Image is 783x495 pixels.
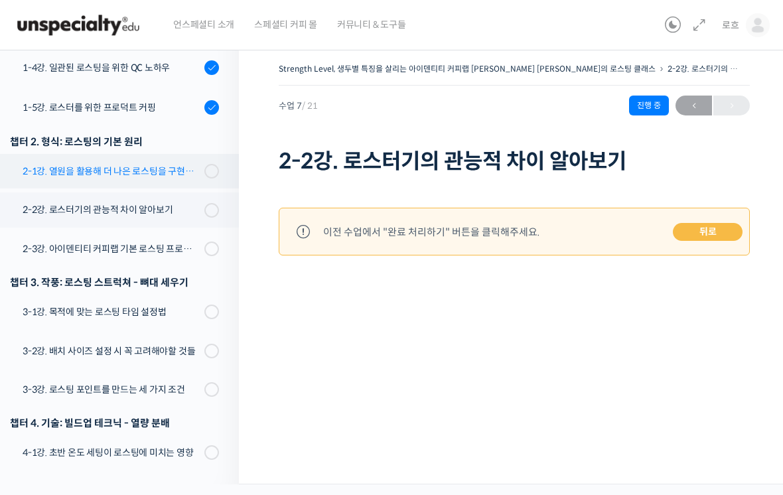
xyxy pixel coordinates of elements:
div: 2-2강. 로스터기의 관능적 차이 알아보기 [23,202,200,217]
div: 진행 중 [629,96,669,115]
div: 챕터 3. 작풍: 로스팅 스트럭쳐 - 뼈대 세우기 [10,273,219,291]
div: 3-2강. 배치 사이즈 설정 시 꼭 고려해야할 것들 [23,344,200,358]
div: 1-4강. 일관된 로스팅을 위한 QC 노하우 [23,60,200,75]
span: 로흐 [722,19,739,31]
div: 2-3강. 아이덴티티 커피랩 기본 로스팅 프로파일 세팅 [23,242,200,256]
div: 챕터 4. 기술: 빌드업 테크닉 - 열량 분배 [10,414,219,432]
div: 4-1강. 초반 온도 세팅이 로스팅에 미치는 영향 [23,445,200,460]
span: 대화 [121,405,137,416]
div: 이전 수업에서 "완료 처리하기" 버튼을 클릭해주세요. [323,223,539,241]
span: 설정 [205,405,221,415]
a: 뒤로 [673,223,743,242]
span: 수업 7 [279,102,318,110]
div: 3-1강. 목적에 맞는 로스팅 타임 설정법 [23,305,200,319]
div: 1-5강. 로스터를 위한 프로덕트 커핑 [23,100,200,115]
a: 설정 [171,385,255,418]
span: / 21 [302,100,318,111]
h1: 2-2강. 로스터기의 관능적 차이 알아보기 [279,149,750,174]
div: 3-3강. 로스팅 포인트를 만드는 세 가지 조건 [23,382,200,397]
span: ← [676,97,712,115]
a: ←이전 [676,96,712,115]
div: 2-1강. 열원을 활용해 더 나은 로스팅을 구현하는 방법 [23,164,200,178]
a: 대화 [88,385,171,418]
span: 홈 [42,405,50,415]
a: 홈 [4,385,88,418]
a: Strength Level, 생두별 특징을 살리는 아이덴티티 커피랩 [PERSON_NAME] [PERSON_NAME]의 로스팅 클래스 [279,64,656,74]
div: 챕터 2. 형식: 로스팅의 기본 원리 [10,133,219,151]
